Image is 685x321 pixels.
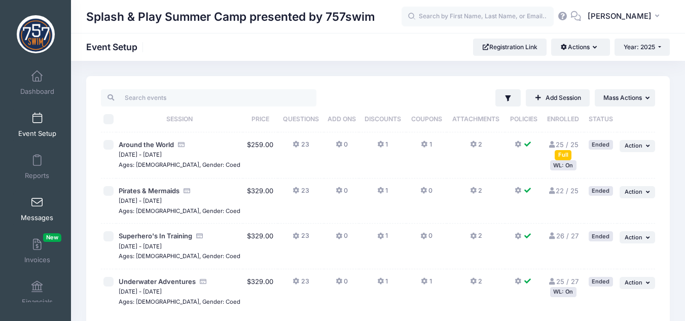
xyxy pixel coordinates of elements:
[470,277,482,292] button: 2
[550,160,576,170] div: WL: On
[119,243,162,250] small: [DATE] - [DATE]
[243,132,278,179] td: $259.00
[625,234,642,241] span: Action
[22,298,53,306] span: Financials
[13,275,61,311] a: Financials
[86,42,146,52] h1: Event Setup
[293,186,309,201] button: 23
[470,140,482,155] button: 2
[119,151,162,158] small: [DATE] - [DATE]
[177,141,186,148] i: Accepting Credit Card Payments
[551,39,609,56] button: Actions
[473,39,547,56] a: Registration Link
[615,39,670,56] button: Year: 2025
[548,232,579,240] a: 26 / 27
[183,188,191,194] i: Accepting Credit Card Payments
[13,149,61,185] a: Reports
[470,231,482,246] button: 2
[328,115,356,123] span: Add Ons
[336,186,348,201] button: 0
[555,150,571,160] div: Full
[359,106,406,132] th: Discounts
[18,129,56,138] span: Event Setup
[119,298,240,305] small: Ages: [DEMOGRAPHIC_DATA], Gender: Coed
[402,7,554,27] input: Search by First Name, Last Name, or Email...
[625,142,642,149] span: Action
[620,231,655,243] button: Action
[542,106,584,132] th: Enrolled
[243,106,278,132] th: Price
[119,232,192,240] span: Superhero's In Training
[421,277,431,292] button: 1
[411,115,442,123] span: Coupons
[283,115,319,123] span: Questions
[119,253,240,260] small: Ages: [DEMOGRAPHIC_DATA], Gender: Coed
[420,231,432,246] button: 0
[589,231,613,241] div: Ended
[336,231,348,246] button: 0
[470,186,482,201] button: 2
[324,106,359,132] th: Add Ons
[293,231,309,246] button: 23
[293,277,309,292] button: 23
[589,140,613,150] div: Ended
[43,233,61,242] span: New
[17,15,55,53] img: Splash & Play Summer Camp presented by 757swim
[196,233,204,239] i: Accepting Credit Card Payments
[365,115,401,123] span: Discounts
[119,277,196,286] span: Underwater Adventures
[420,186,432,201] button: 0
[116,106,243,132] th: Session
[119,187,179,195] span: Pirates & Mermaids
[119,161,240,168] small: Ages: [DEMOGRAPHIC_DATA], Gender: Coed
[377,186,388,201] button: 1
[377,277,388,292] button: 1
[377,140,388,155] button: 1
[13,191,61,227] a: Messages
[625,188,642,195] span: Action
[620,277,655,289] button: Action
[293,140,309,155] button: 23
[21,213,53,222] span: Messages
[550,287,576,297] div: WL: On
[243,179,278,224] td: $329.00
[406,106,447,132] th: Coupons
[581,5,670,28] button: [PERSON_NAME]
[595,89,655,106] button: Mass Actions
[243,224,278,269] td: $329.00
[119,288,162,295] small: [DATE] - [DATE]
[447,106,505,132] th: Attachments
[589,277,613,287] div: Ended
[620,140,655,152] button: Action
[119,140,174,149] span: Around the World
[620,186,655,198] button: Action
[243,269,278,314] td: $329.00
[119,197,162,204] small: [DATE] - [DATE]
[421,140,431,155] button: 1
[584,106,617,132] th: Status
[278,106,325,132] th: Questions
[13,233,61,269] a: InvoicesNew
[24,256,50,264] span: Invoices
[625,279,642,286] span: Action
[526,89,590,106] a: Add Session
[20,87,54,96] span: Dashboard
[377,231,388,246] button: 1
[336,277,348,292] button: 0
[624,43,655,51] span: Year: 2025
[119,207,240,215] small: Ages: [DEMOGRAPHIC_DATA], Gender: Coed
[589,186,613,196] div: Ended
[452,115,499,123] span: Attachments
[336,140,348,155] button: 0
[548,277,579,286] a: 25 / 27
[548,140,579,159] a: 25 / 25 Full
[588,11,652,22] span: [PERSON_NAME]
[548,187,579,195] a: 22 / 25
[13,65,61,100] a: Dashboard
[505,106,542,132] th: Policies
[25,171,49,180] span: Reports
[510,115,537,123] span: Policies
[86,5,375,28] h1: Splash & Play Summer Camp presented by 757swim
[199,278,207,285] i: Accepting Credit Card Payments
[603,94,642,101] span: Mass Actions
